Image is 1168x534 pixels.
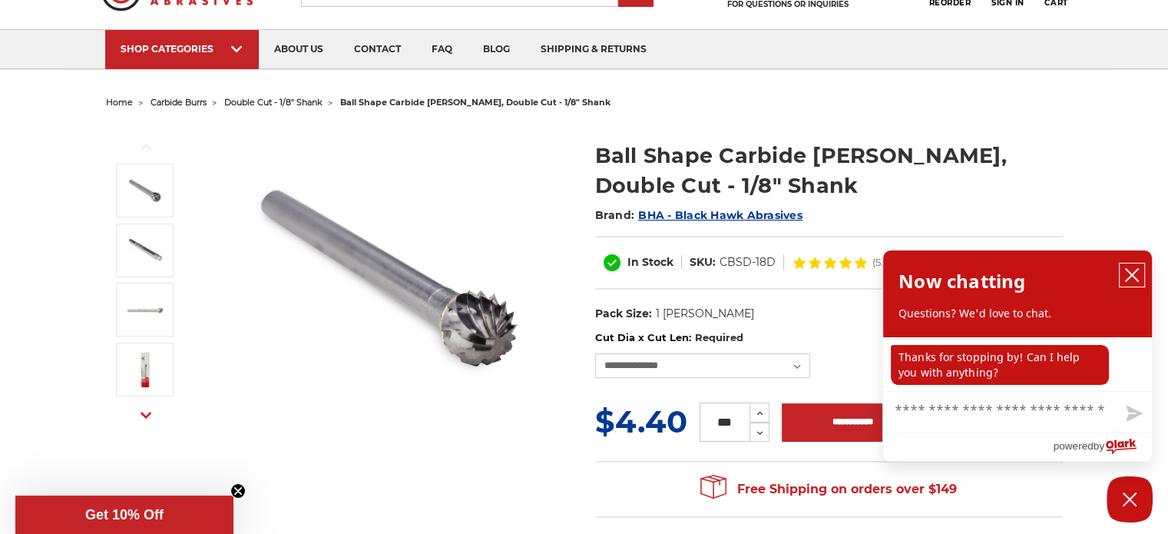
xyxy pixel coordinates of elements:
img: 1/8" ball double cut carbide bur [126,350,164,389]
a: home [106,97,133,108]
div: chat [883,337,1152,391]
button: Next [127,398,164,431]
span: (5.0) [872,257,893,267]
h2: Now chatting [898,266,1025,297]
dt: Pack Size: [595,306,652,322]
a: double cut - 1/8" shank [224,97,323,108]
button: close chatbox [1120,264,1144,287]
h1: Ball Shape Carbide [PERSON_NAME], Double Cut - 1/8" Shank [595,141,1063,201]
button: Close teaser [230,483,246,499]
div: SHOP CATEGORIES [121,43,243,55]
img: Ball double cut carbide burr - 1/8 inch shank [126,290,164,329]
button: Close Chatbox [1107,476,1153,522]
a: shipping & returns [525,30,662,69]
span: by [1094,436,1104,456]
dt: SKU: [690,254,716,270]
span: $4.40 [595,403,687,440]
a: contact [339,30,416,69]
label: Cut Dia x Cut Len: [595,330,1063,346]
a: about us [259,30,339,69]
dd: CBSD-18D [720,254,776,270]
button: Previous [127,131,164,164]
img: CBSD-42D ball shape carbide burr 1/8" shank [126,231,164,270]
span: In Stock [627,255,673,269]
a: Powered by Olark [1053,433,1152,461]
span: Free Shipping on orders over $149 [700,474,957,505]
button: Send message [1113,396,1152,432]
div: olark chatbox [882,250,1153,462]
img: CBSD-51D ball shape carbide burr 1/8" shank [237,124,544,432]
div: Get 10% OffClose teaser [15,496,233,534]
a: carbide burrs [151,97,207,108]
span: Get 10% Off [85,507,164,522]
span: ball shape carbide [PERSON_NAME], double cut - 1/8" shank [340,97,610,108]
small: Required [694,331,743,343]
a: faq [416,30,468,69]
p: Thanks for stopping by! Can I help you with anything? [891,345,1109,385]
img: CBSD-51D ball shape carbide burr 1/8" shank [126,171,164,210]
dd: 1 [PERSON_NAME] [655,306,753,322]
p: Questions? We'd love to chat. [898,306,1137,321]
a: blog [468,30,525,69]
span: powered [1053,436,1093,456]
span: Brand: [595,208,635,222]
a: BHA - Black Hawk Abrasives [638,208,802,222]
